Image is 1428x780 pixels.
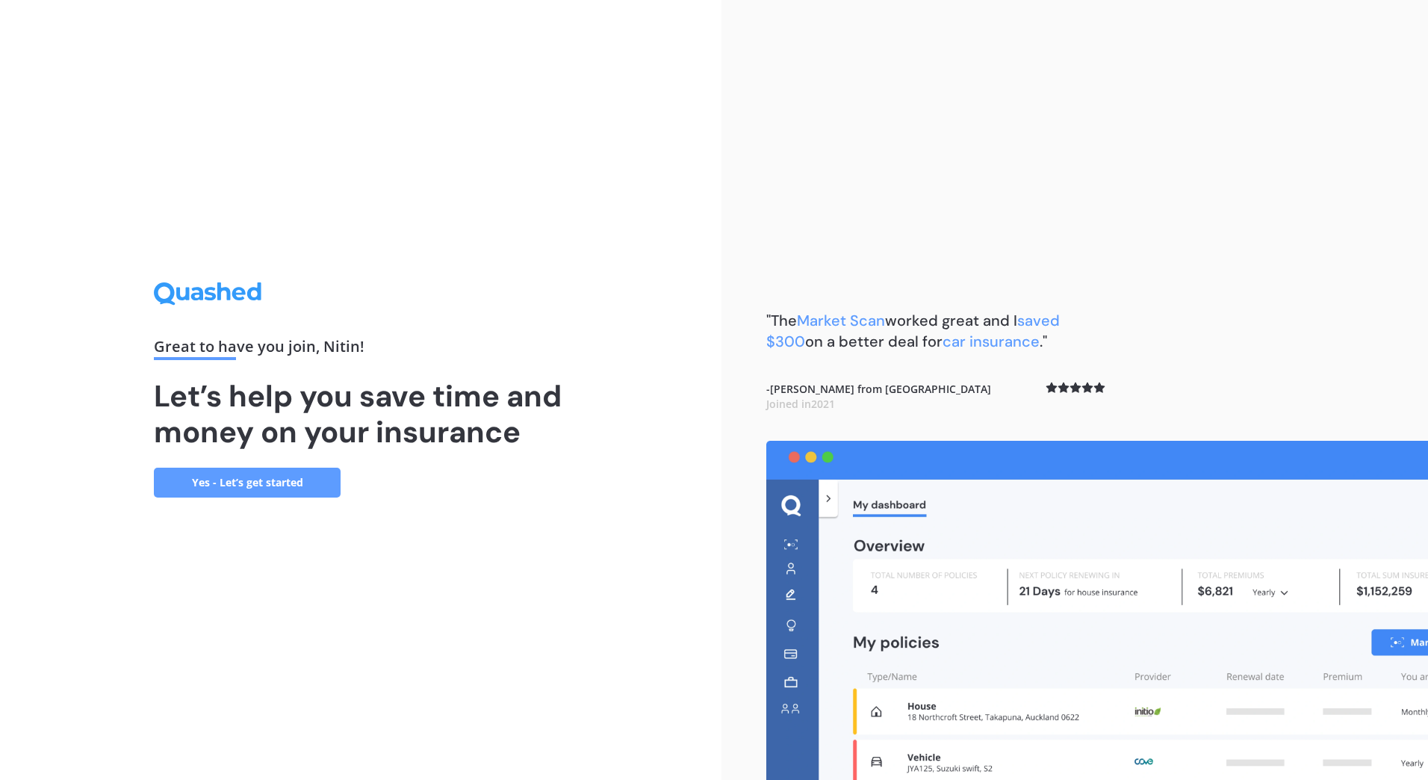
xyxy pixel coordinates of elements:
span: Joined in 2021 [766,397,835,411]
a: Yes - Let’s get started [154,468,341,498]
b: "The worked great and I on a better deal for ." [766,311,1060,351]
span: car insurance [943,332,1040,351]
span: saved $300 [766,311,1060,351]
img: dashboard.webp [766,441,1428,780]
div: Great to have you join , Nitin ! [154,339,568,360]
h1: Let’s help you save time and money on your insurance [154,378,568,450]
span: Market Scan [797,311,885,330]
b: - [PERSON_NAME] from [GEOGRAPHIC_DATA] [766,382,991,411]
